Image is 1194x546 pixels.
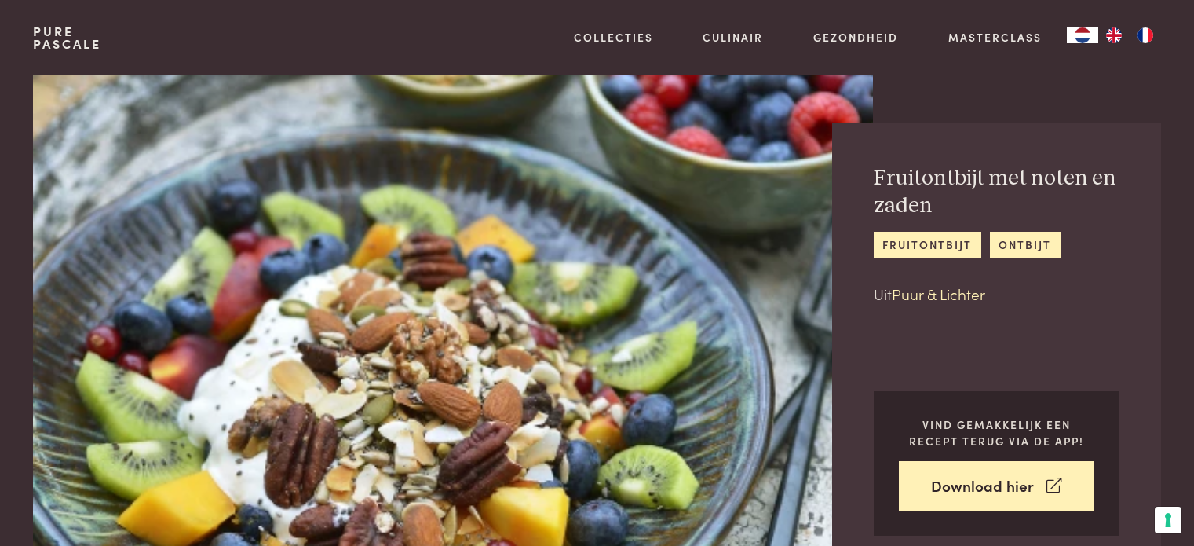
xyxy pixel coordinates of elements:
[1098,27,1130,43] a: EN
[1067,27,1098,43] a: NL
[948,29,1042,46] a: Masterclass
[899,461,1094,511] a: Download hier
[1155,507,1181,533] button: Uw voorkeuren voor toestemming voor trackingtechnologieën
[874,165,1119,219] h2: Fruitontbijt met noten en zaden
[892,283,985,304] a: Puur & Lichter
[874,232,981,258] a: fruitontbijt
[874,283,1119,306] p: Uit
[1067,27,1161,43] aside: Language selected: Nederlands
[1098,27,1161,43] ul: Language list
[1130,27,1161,43] a: FR
[813,29,898,46] a: Gezondheid
[899,416,1094,449] p: Vind gemakkelijk een recept terug via de app!
[703,29,763,46] a: Culinair
[33,25,101,50] a: PurePascale
[574,29,653,46] a: Collecties
[990,232,1061,258] a: ontbijt
[1067,27,1098,43] div: Language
